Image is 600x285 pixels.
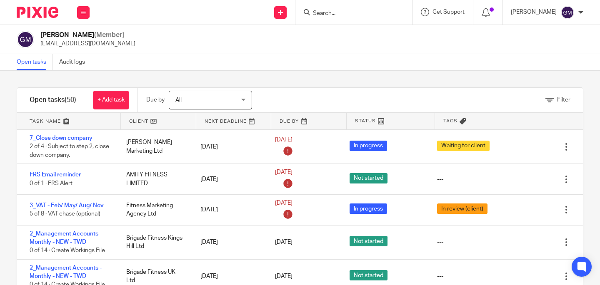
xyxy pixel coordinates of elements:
[17,7,58,18] img: Pixie
[511,8,557,16] p: [PERSON_NAME]
[30,231,102,245] a: 2_Management Accounts - Monthly - NEW - TWD
[355,117,376,124] span: Status
[175,97,182,103] span: All
[350,141,387,151] span: In progress
[275,170,292,176] span: [DATE]
[275,200,292,206] span: [DATE]
[437,175,443,183] div: ---
[437,203,487,214] span: In review (client)
[432,9,465,15] span: Get Support
[312,10,387,17] input: Search
[65,97,76,103] span: (50)
[30,211,100,217] span: 5 of 8 · VAT chase (optional)
[17,31,34,48] img: svg%3E
[94,32,125,38] span: (Member)
[59,54,91,70] a: Audit logs
[275,137,292,143] span: [DATE]
[561,6,574,19] img: svg%3E
[30,172,81,178] a: FRS Email reminder
[192,268,267,285] div: [DATE]
[192,201,267,218] div: [DATE]
[350,203,387,214] span: In progress
[350,236,387,246] span: Not started
[40,40,135,48] p: [EMAIL_ADDRESS][DOMAIN_NAME]
[118,134,192,159] div: [PERSON_NAME] Marketing Ltd
[118,230,192,255] div: Brigade Fitness Kings Hill Ltd
[437,238,443,246] div: ---
[30,96,76,104] h1: Open tasks
[40,31,135,40] h2: [PERSON_NAME]
[118,166,192,192] div: AMITY FITNESS LIMITED
[275,239,292,245] span: [DATE]
[146,96,165,104] p: Due by
[192,139,267,155] div: [DATE]
[192,234,267,250] div: [DATE]
[192,171,267,188] div: [DATE]
[93,91,129,109] a: + Add task
[30,203,104,208] a: 3_VAT - Feb/ May/ Aug/ Nov
[30,135,92,141] a: 7_Close down company
[437,272,443,280] div: ---
[437,141,490,151] span: Waiting for client
[557,97,570,103] span: Filter
[30,144,109,159] span: 2 of 4 · Subject to step 2, close down company.
[30,181,72,186] span: 0 of 1 · FRS Alert
[17,54,53,70] a: Open tasks
[350,173,387,183] span: Not started
[30,265,102,279] a: 2_Management Accounts - Monthly - NEW - TWD
[350,270,387,280] span: Not started
[443,117,457,124] span: Tags
[275,273,292,279] span: [DATE]
[118,197,192,223] div: Fitness Marketing Agency Ltd
[30,248,105,254] span: 0 of 14 · Create Workings File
